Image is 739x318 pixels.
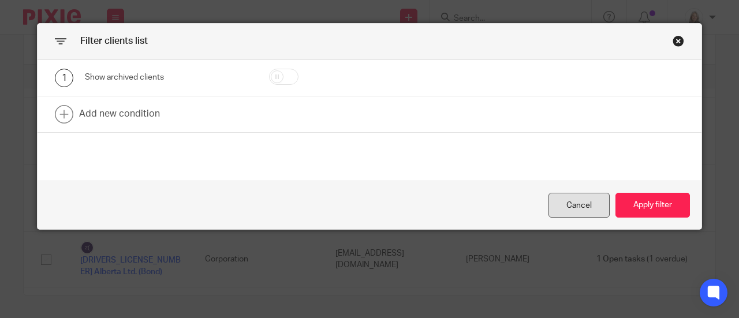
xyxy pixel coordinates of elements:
div: Close this dialog window [673,35,684,47]
button: Apply filter [615,193,690,218]
div: Close this dialog window [548,193,610,218]
div: Show archived clients [85,72,256,83]
div: 1 [55,69,73,87]
span: Filter clients list [80,36,148,46]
